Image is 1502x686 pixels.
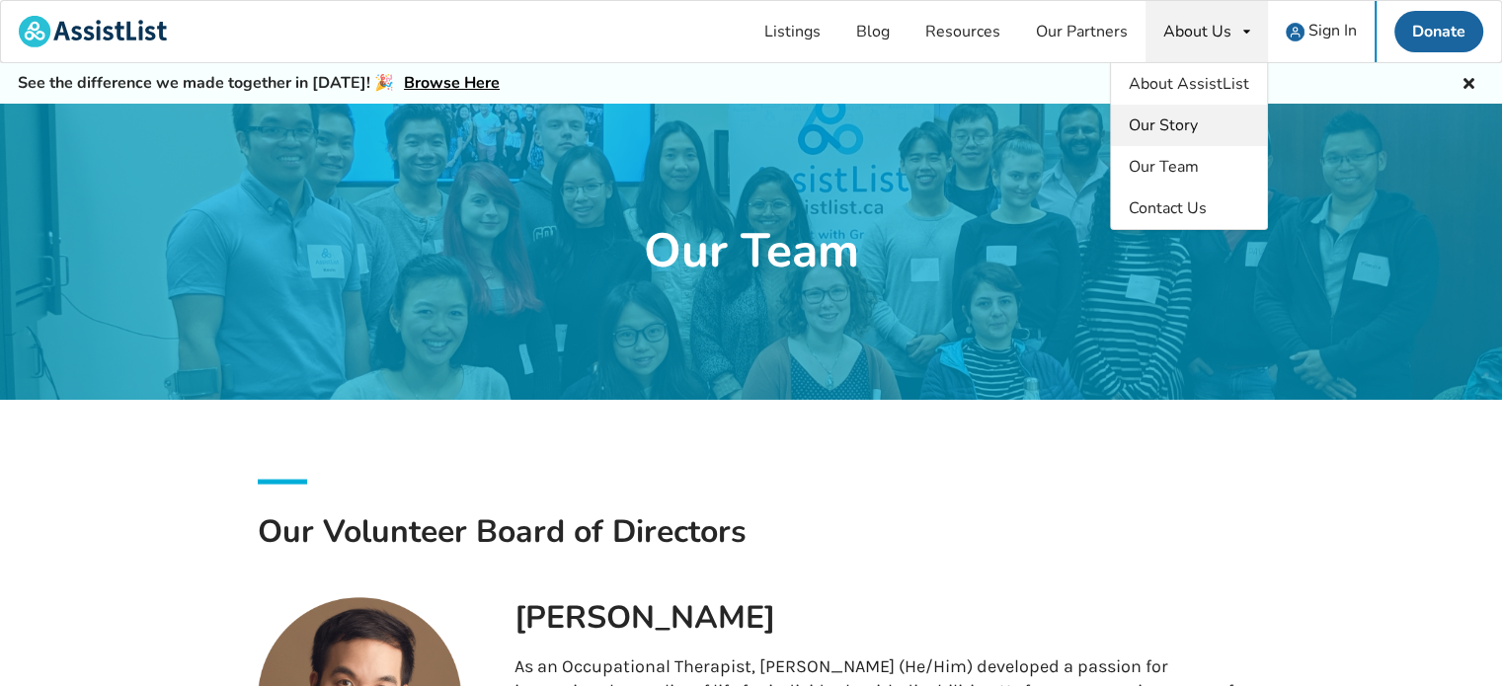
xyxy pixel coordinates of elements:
[838,1,908,62] a: Blog
[1308,20,1357,41] span: Sign In
[644,221,859,282] h1: Our Team
[1129,197,1207,219] span: Contact Us
[908,1,1018,62] a: Resources
[1129,114,1198,136] span: Our Story
[1018,1,1146,62] a: Our Partners
[1163,24,1231,39] div: About Us
[1394,11,1483,52] a: Donate
[18,73,500,94] h5: See the difference we made together in [DATE]! 🎉
[404,72,500,94] a: Browse Here
[1129,156,1199,178] span: Our Team
[1268,1,1375,62] a: user icon Sign In
[1286,23,1304,41] img: user icon
[258,511,1245,581] h1: Our Volunteer Board of Directors
[19,16,167,47] img: assistlist-logo
[747,1,838,62] a: Listings
[1129,73,1249,95] span: About AssistList
[514,597,1245,638] h1: [PERSON_NAME]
